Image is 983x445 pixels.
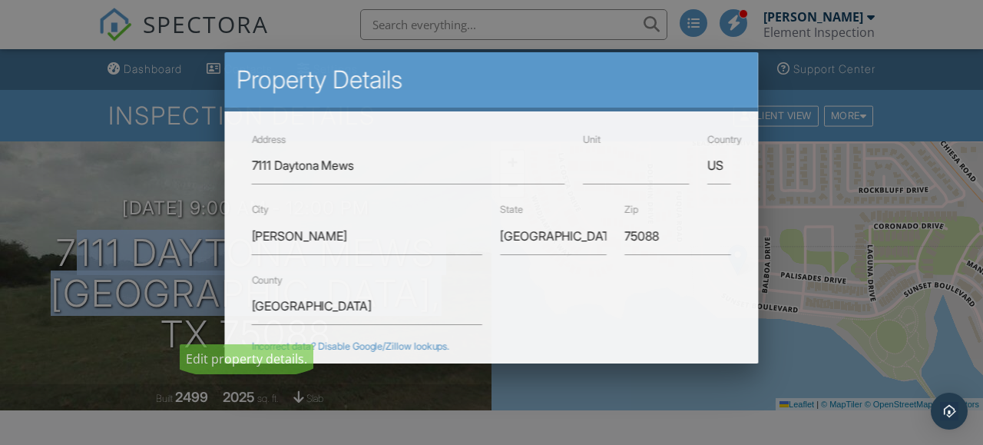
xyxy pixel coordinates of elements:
[252,340,731,353] div: Incorrect data? Disable Google/Zillow lookups.
[501,204,524,215] label: State
[237,65,746,95] h2: Property Details
[708,134,742,145] label: Country
[252,204,270,215] label: City
[625,204,639,215] label: Zip
[252,134,286,145] label: Address
[931,393,968,430] div: Open Intercom Messenger
[252,274,283,285] label: County
[584,134,601,145] label: Unit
